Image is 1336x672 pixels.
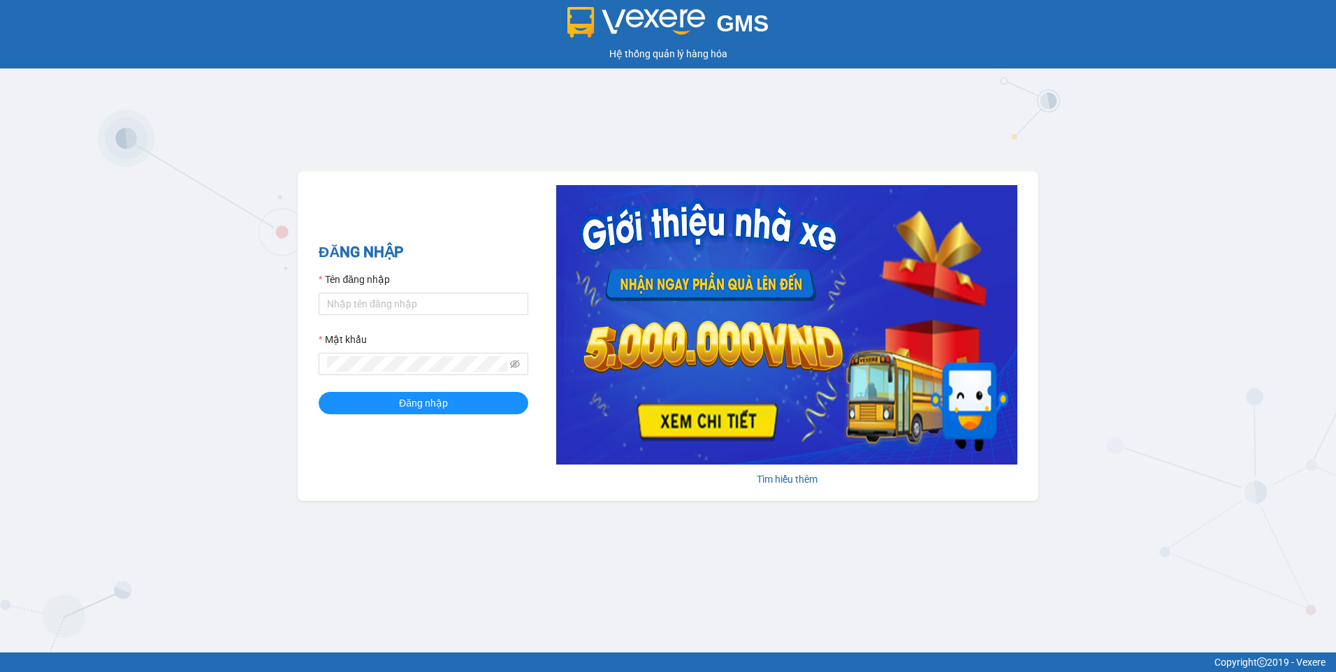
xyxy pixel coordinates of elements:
div: Copyright 2019 - Vexere [10,655,1326,670]
button: Đăng nhập [319,392,528,414]
div: Hệ thống quản lý hàng hóa [3,46,1333,61]
span: copyright [1257,657,1267,667]
label: Tên đăng nhập [319,272,390,287]
input: Mật khẩu [327,356,507,372]
span: GMS [716,10,769,36]
input: Tên đăng nhập [319,293,528,315]
div: Tìm hiểu thêm [556,472,1017,487]
h2: ĐĂNG NHẬP [319,241,528,264]
span: Đăng nhập [399,395,448,411]
a: GMS [567,21,769,32]
img: logo 2 [567,7,706,38]
label: Mật khẩu [319,332,367,347]
img: banner-0 [556,185,1017,465]
span: eye-invisible [510,359,520,369]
